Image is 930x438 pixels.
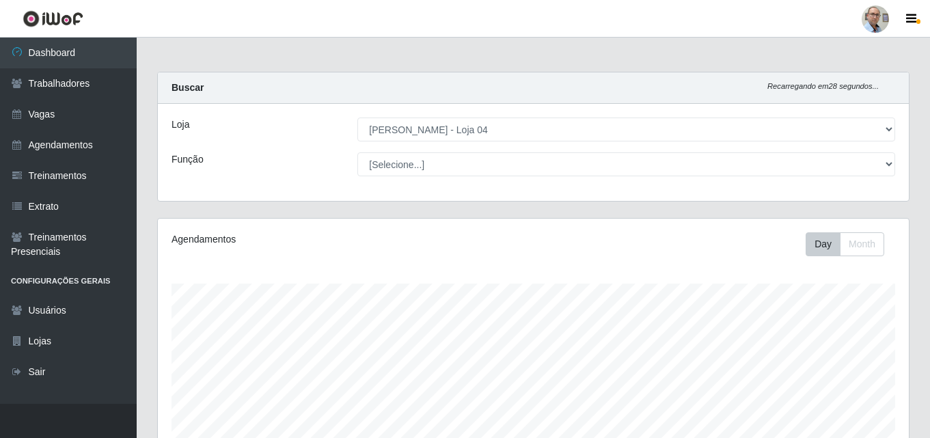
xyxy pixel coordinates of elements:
[806,232,840,256] button: Day
[172,82,204,93] strong: Buscar
[806,232,884,256] div: First group
[23,10,83,27] img: CoreUI Logo
[172,232,461,247] div: Agendamentos
[806,232,895,256] div: Toolbar with button groups
[172,152,204,167] label: Função
[767,82,879,90] i: Recarregando em 28 segundos...
[172,118,189,132] label: Loja
[840,232,884,256] button: Month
